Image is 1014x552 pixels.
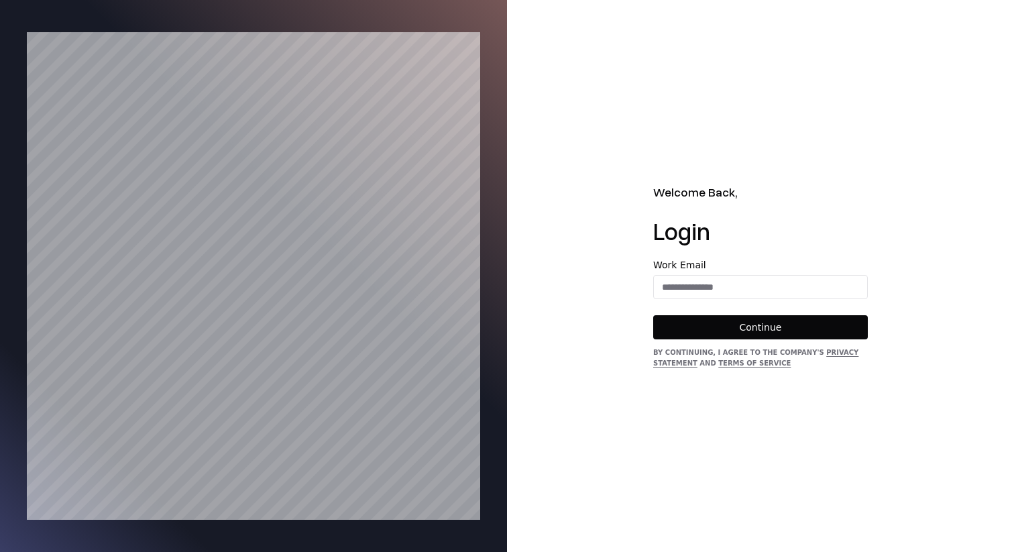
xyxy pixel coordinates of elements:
a: Terms of Service [718,360,791,367]
div: By continuing, I agree to the Company's and [653,347,868,369]
button: Continue [653,315,868,339]
label: Work Email [653,260,868,270]
h2: Welcome Back, [653,183,868,201]
h1: Login [653,217,868,244]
